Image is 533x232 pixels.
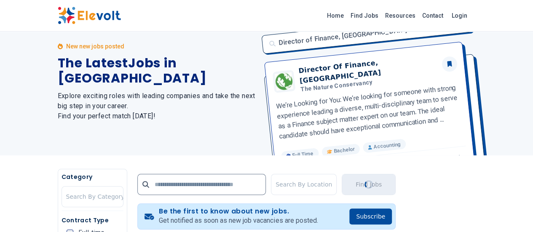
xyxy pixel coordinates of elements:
h1: The Latest Jobs in [GEOGRAPHIC_DATA] [58,56,257,86]
a: Home [324,9,347,22]
iframe: Chat Widget [491,192,533,232]
h5: Category [62,173,123,181]
p: New new jobs posted [66,42,124,51]
h5: Contract Type [62,216,123,224]
a: Find Jobs [347,9,382,22]
a: Contact [419,9,447,22]
button: Find JobsLoading... [342,174,396,195]
p: Get notified as soon as new job vacancies are posted. [159,216,318,226]
button: Subscribe [349,208,392,224]
div: Loading... [363,179,375,190]
h2: Explore exciting roles with leading companies and take the next big step in your career. Find you... [58,91,257,121]
h4: Be the first to know about new jobs. [159,207,318,216]
a: Login [447,7,472,24]
a: Resources [382,9,419,22]
img: Elevolt [58,7,121,24]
